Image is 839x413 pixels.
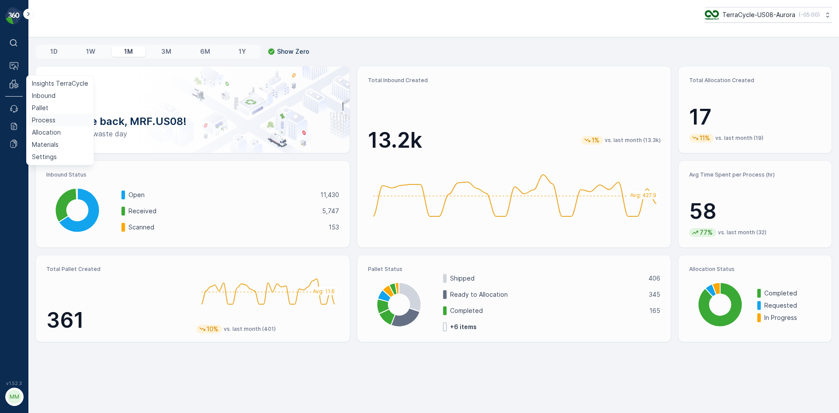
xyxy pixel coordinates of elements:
[322,207,339,215] p: 5,747
[368,266,661,273] p: Pallet Status
[689,77,821,84] p: Total Allocation Created
[200,47,210,56] p: 6M
[450,306,644,315] p: Completed
[368,127,422,153] p: 13.2k
[705,7,832,23] button: TerraCycle-US08-Aurora(-05:00)
[450,274,643,283] p: Shipped
[689,104,821,130] p: 17
[605,137,661,144] p: vs. last month (13.3k)
[799,11,820,18] p: ( -05:00 )
[718,229,766,236] p: vs. last month (32)
[320,191,339,199] p: 11,430
[649,306,660,315] p: 165
[50,128,336,139] p: Have a zero-waste day
[5,381,23,386] span: v 1.52.3
[705,10,719,20] img: image_ci7OI47.png
[277,47,309,56] p: Show Zero
[699,228,714,237] p: 77%
[161,47,171,56] p: 3M
[699,134,711,142] p: 11%
[764,301,821,310] p: Requested
[128,223,323,232] p: Scanned
[329,223,339,232] p: 153
[689,198,821,225] p: 58
[50,47,58,56] p: 1D
[128,191,315,199] p: Open
[591,136,600,145] p: 1%
[7,390,21,404] div: MM
[764,313,821,322] p: In Progress
[239,47,246,56] p: 1Y
[722,10,795,19] p: TerraCycle-US08-Aurora
[5,388,23,406] button: MM
[450,323,477,331] p: + 6 items
[689,266,821,273] p: Allocation Status
[50,115,336,128] p: Welcome back, MRF.US08!
[368,77,661,84] p: Total Inbound Created
[206,325,219,333] p: 10%
[46,266,189,273] p: Total Pallet Created
[764,289,821,298] p: Completed
[224,326,276,333] p: vs. last month (401)
[450,290,644,299] p: Ready to Allocation
[86,47,95,56] p: 1W
[648,274,660,283] p: 406
[124,47,133,56] p: 1M
[715,135,763,142] p: vs. last month (19)
[128,207,316,215] p: Received
[46,171,339,178] p: Inbound Status
[5,7,23,24] img: logo
[689,171,821,178] p: Avg Time Spent per Process (hr)
[46,307,189,333] p: 361
[649,290,660,299] p: 345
